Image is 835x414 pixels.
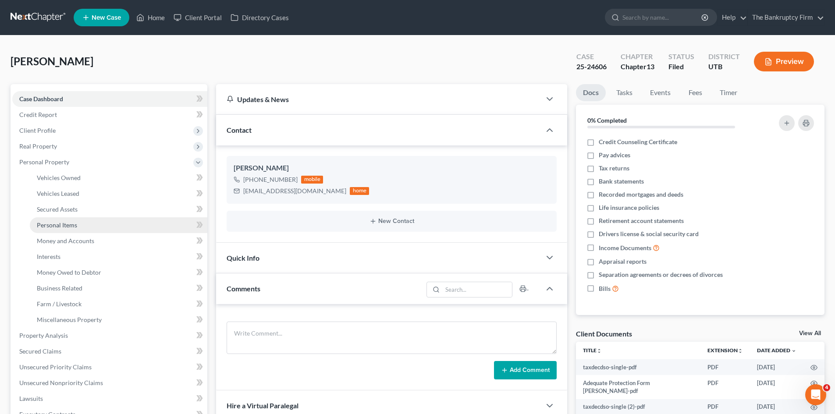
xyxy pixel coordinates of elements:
a: Client Portal [169,10,226,25]
span: 13 [647,62,654,71]
span: Miscellaneous Property [37,316,102,323]
a: Unsecured Priority Claims [12,359,207,375]
span: 4 [823,384,830,391]
span: Credit Report [19,111,57,118]
span: Appraisal reports [599,257,647,266]
a: Secured Assets [30,202,207,217]
td: Adequate Protection Form [PERSON_NAME]-pdf [576,375,700,399]
div: [EMAIL_ADDRESS][DOMAIN_NAME] [243,187,346,195]
a: Vehicles Owned [30,170,207,186]
a: Case Dashboard [12,91,207,107]
a: Unsecured Nonpriority Claims [12,375,207,391]
i: unfold_more [597,348,602,354]
span: Secured Assets [37,205,78,213]
a: Tasks [609,84,640,101]
a: Fees [681,84,709,101]
span: Recorded mortgages and deeds [599,190,683,199]
div: Updates & News [227,95,530,104]
div: [PERSON_NAME] [234,163,550,173]
div: mobile [301,176,323,184]
td: [DATE] [750,359,803,375]
span: Unsecured Nonpriority Claims [19,379,103,386]
a: Titleunfold_more [583,347,602,354]
div: Chapter [621,62,654,72]
a: Miscellaneous Property [30,312,207,328]
span: Personal Property [19,158,69,166]
div: Status [668,52,694,62]
input: Search... [443,282,512,297]
a: Vehicles Leased [30,186,207,202]
strong: 0% Completed [587,117,627,124]
a: Property Analysis [12,328,207,343]
td: [DATE] [750,375,803,399]
a: Docs [576,84,606,101]
a: Farm / Livestock [30,296,207,312]
a: Business Related [30,280,207,296]
span: Unsecured Priority Claims [19,363,92,371]
a: View All [799,330,821,336]
a: The Bankruptcy Firm [748,10,824,25]
span: New Case [92,14,121,21]
span: Money and Accounts [37,237,94,244]
i: unfold_more [738,348,743,354]
span: Client Profile [19,127,56,134]
a: Personal Items [30,217,207,233]
span: Business Related [37,284,82,292]
iframe: Intercom live chat [805,384,826,405]
i: expand_more [791,348,796,354]
a: Extensionunfold_more [707,347,743,354]
span: Case Dashboard [19,95,63,103]
span: Personal Items [37,221,77,229]
div: home [350,187,369,195]
span: Hire a Virtual Paralegal [227,401,298,410]
div: Case [576,52,607,62]
span: [PERSON_NAME] [11,55,93,67]
a: Date Added expand_more [757,347,796,354]
span: Tax returns [599,164,629,173]
span: Pay advices [599,151,630,159]
div: Filed [668,62,694,72]
div: Client Documents [576,329,632,338]
span: Income Documents [599,244,651,252]
span: [PHONE_NUMBER] [243,176,298,183]
div: District [708,52,740,62]
span: Farm / Livestock [37,300,82,308]
span: Quick Info [227,254,259,262]
a: Lawsuits [12,391,207,407]
span: Vehicles Owned [37,174,81,181]
div: Chapter [621,52,654,62]
span: Property Analysis [19,332,68,339]
span: Retirement account statements [599,216,684,225]
span: Lawsuits [19,395,43,402]
button: New Contact [234,218,550,225]
div: 25-24606 [576,62,607,72]
button: Add Comment [494,361,557,379]
input: Search by name... [622,9,703,25]
a: Directory Cases [226,10,293,25]
span: Comments [227,284,260,293]
a: Home [132,10,169,25]
a: Interests [30,249,207,265]
a: Secured Claims [12,343,207,359]
span: Contact [227,126,252,134]
span: Drivers license & social security card [599,230,699,238]
span: Bank statements [599,177,644,186]
a: Money and Accounts [30,233,207,249]
a: Timer [713,84,744,101]
td: PDF [700,359,750,375]
span: Money Owed to Debtor [37,269,101,276]
span: Vehicles Leased [37,190,79,197]
span: Credit Counseling Certificate [599,138,677,146]
span: Real Property [19,142,57,150]
a: Events [643,84,678,101]
div: UTB [708,62,740,72]
span: Secured Claims [19,347,61,355]
a: Help [718,10,747,25]
td: PDF [700,375,750,399]
button: Preview [754,52,814,71]
span: Separation agreements or decrees of divorces [599,270,723,279]
td: taxdecdso-single-pdf [576,359,700,375]
span: Interests [37,253,60,260]
span: Life insurance policies [599,203,659,212]
a: Credit Report [12,107,207,123]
